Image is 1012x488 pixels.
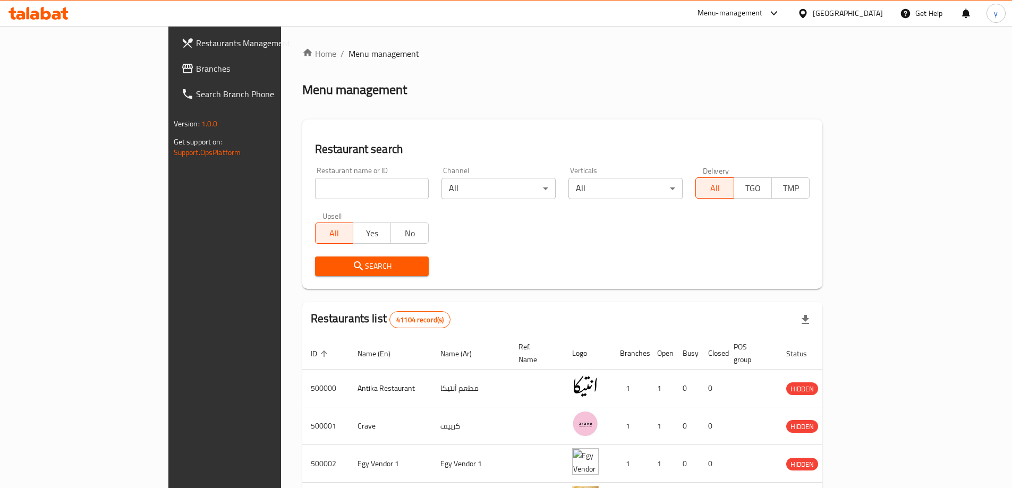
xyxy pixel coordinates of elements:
div: Menu-management [698,7,763,20]
span: HIDDEN [786,421,818,433]
td: 0 [674,407,700,445]
td: مطعم أنتيكا [432,370,510,407]
span: 41104 record(s) [390,315,450,325]
td: Antika Restaurant [349,370,432,407]
span: No [395,226,424,241]
td: 1 [611,370,649,407]
td: Crave [349,407,432,445]
div: HIDDEN [786,382,818,395]
span: TGO [738,181,768,196]
td: 1 [611,407,649,445]
button: Search [315,256,429,276]
span: 1.0.0 [201,117,218,131]
button: All [315,222,353,244]
span: y [994,7,998,19]
nav: breadcrumb [302,47,823,60]
td: 1 [649,445,674,483]
a: Search Branch Phone [173,81,337,107]
th: Busy [674,337,700,370]
img: Crave [572,410,599,437]
span: Search Branch Phone [196,88,329,100]
button: TMP [771,177,810,199]
span: Version: [174,117,200,131]
th: Logo [564,337,611,370]
td: 0 [700,370,725,407]
span: ID [311,347,331,360]
span: Get support on: [174,135,223,149]
td: 0 [700,407,725,445]
a: Support.OpsPlatform [174,145,241,159]
span: Search [324,260,421,273]
div: All [441,178,556,199]
button: TGO [734,177,772,199]
button: Yes [353,222,391,244]
th: Open [649,337,674,370]
td: 0 [700,445,725,483]
input: Search for restaurant name or ID.. [315,178,429,199]
span: All [700,181,729,196]
div: [GEOGRAPHIC_DATA] [813,7,883,19]
img: Antika Restaurant [572,373,599,399]
li: / [341,47,344,60]
h2: Restaurants list [311,311,451,328]
span: All [320,226,349,241]
span: Status [786,347,821,360]
label: Upsell [322,212,342,219]
a: Branches [173,56,337,81]
span: POS group [734,340,765,366]
span: Yes [358,226,387,241]
th: Branches [611,337,649,370]
span: Name (Ar) [440,347,486,360]
label: Delivery [703,167,729,174]
span: Branches [196,62,329,75]
td: Egy Vendor 1 [432,445,510,483]
span: HIDDEN [786,383,818,395]
span: TMP [776,181,805,196]
div: Total records count [389,311,450,328]
img: Egy Vendor 1 [572,448,599,475]
td: 1 [649,407,674,445]
span: Name (En) [358,347,404,360]
td: 1 [611,445,649,483]
button: No [390,222,429,244]
span: HIDDEN [786,458,818,470]
div: Export file [793,307,818,332]
h2: Restaurant search [315,141,810,157]
td: 0 [674,370,700,407]
h2: Menu management [302,81,407,98]
span: Menu management [348,47,419,60]
span: Ref. Name [518,340,551,366]
th: Closed [700,337,725,370]
td: كرييف [432,407,510,445]
td: Egy Vendor 1 [349,445,432,483]
td: 0 [674,445,700,483]
div: All [568,178,683,199]
div: HIDDEN [786,420,818,433]
a: Restaurants Management [173,30,337,56]
td: 1 [649,370,674,407]
span: Restaurants Management [196,37,329,49]
button: All [695,177,734,199]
